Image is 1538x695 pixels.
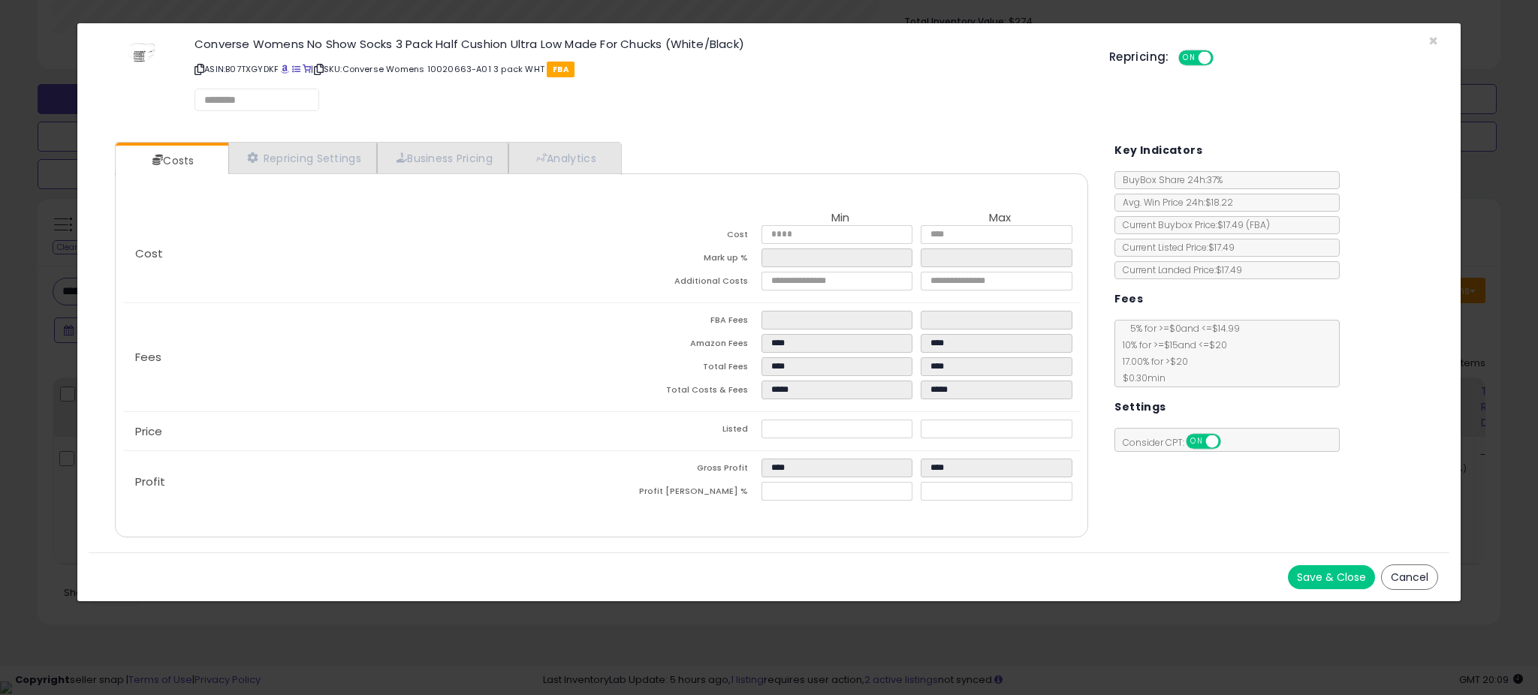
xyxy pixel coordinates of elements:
[195,57,1087,81] p: ASIN: B07TXGYDKF | SKU: Converse Womens 10020663-A01 3 pack WHT
[1288,565,1375,589] button: Save & Close
[1115,263,1242,276] span: Current Landed Price: $17.49
[228,143,377,173] a: Repricing Settings
[602,420,761,443] td: Listed
[1115,173,1223,186] span: BuyBox Share 24h: 37%
[602,248,761,272] td: Mark up %
[1115,338,1227,351] span: 10 % for >= $15 and <= $20
[195,38,1087,50] h3: Converse Womens No Show Socks 3 Pack Half Cushion Ultra Low Made For Chucks (White/Black)
[602,272,761,295] td: Additional Costs
[761,212,921,225] th: Min
[281,63,289,75] a: BuyBox page
[1381,564,1438,590] button: Cancel
[602,311,761,334] td: FBA Fees
[602,459,761,482] td: Gross Profit
[1114,141,1202,160] h5: Key Indicators
[1114,290,1143,308] h5: Fees
[547,62,574,77] span: FBA
[123,351,602,363] p: Fees
[119,38,164,68] img: 21Q1-Qd19AL._SL60_.jpg
[123,426,602,438] p: Price
[1115,355,1188,368] span: 17.00 % for > $20
[602,334,761,357] td: Amazon Fees
[1115,436,1241,449] span: Consider CPT:
[1115,241,1235,254] span: Current Listed Price: $17.49
[602,482,761,505] td: Profit [PERSON_NAME] %
[1115,196,1233,209] span: Avg. Win Price 24h: $18.22
[602,381,761,404] td: Total Costs & Fees
[123,248,602,260] p: Cost
[1180,52,1199,65] span: ON
[1114,398,1166,417] h5: Settings
[1246,218,1270,231] span: ( FBA )
[1115,372,1166,384] span: $0.30 min
[1109,51,1169,63] h5: Repricing:
[292,63,300,75] a: All offer listings
[1187,435,1206,448] span: ON
[123,476,602,488] p: Profit
[1219,435,1243,448] span: OFF
[921,212,1080,225] th: Max
[116,146,227,176] a: Costs
[508,143,620,173] a: Analytics
[377,143,508,173] a: Business Pricing
[1428,30,1438,52] span: ×
[1115,218,1270,231] span: Current Buybox Price:
[1123,322,1240,335] span: 5 % for >= $0 and <= $14.99
[303,63,311,75] a: Your listing only
[1211,52,1235,65] span: OFF
[602,357,761,381] td: Total Fees
[1217,218,1270,231] span: $17.49
[602,225,761,248] td: Cost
